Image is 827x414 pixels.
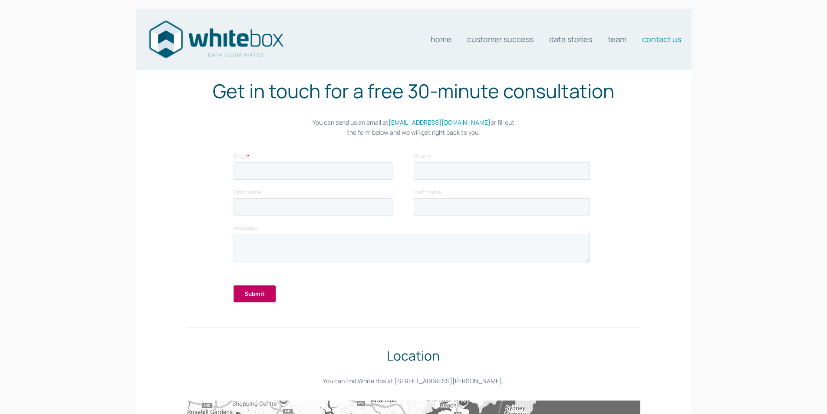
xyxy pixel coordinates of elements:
[146,18,285,61] img: Data consultants
[187,118,640,137] p: You can send us an email at or fill out the form below and we will get right back to you.
[187,76,640,105] h1: Get in touch for a free 30-minute consultation
[549,30,592,48] a: Data stories
[642,30,681,48] a: Contact us
[234,152,593,310] iframe: Form 0
[431,30,451,48] a: Home
[608,30,626,48] a: Team
[187,346,640,365] h2: Location
[389,118,491,127] a: [EMAIL_ADDRESS][DOMAIN_NAME]
[187,376,640,386] p: You can find White Box at [STREET_ADDRESS][PERSON_NAME].
[467,30,534,48] a: Customer Success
